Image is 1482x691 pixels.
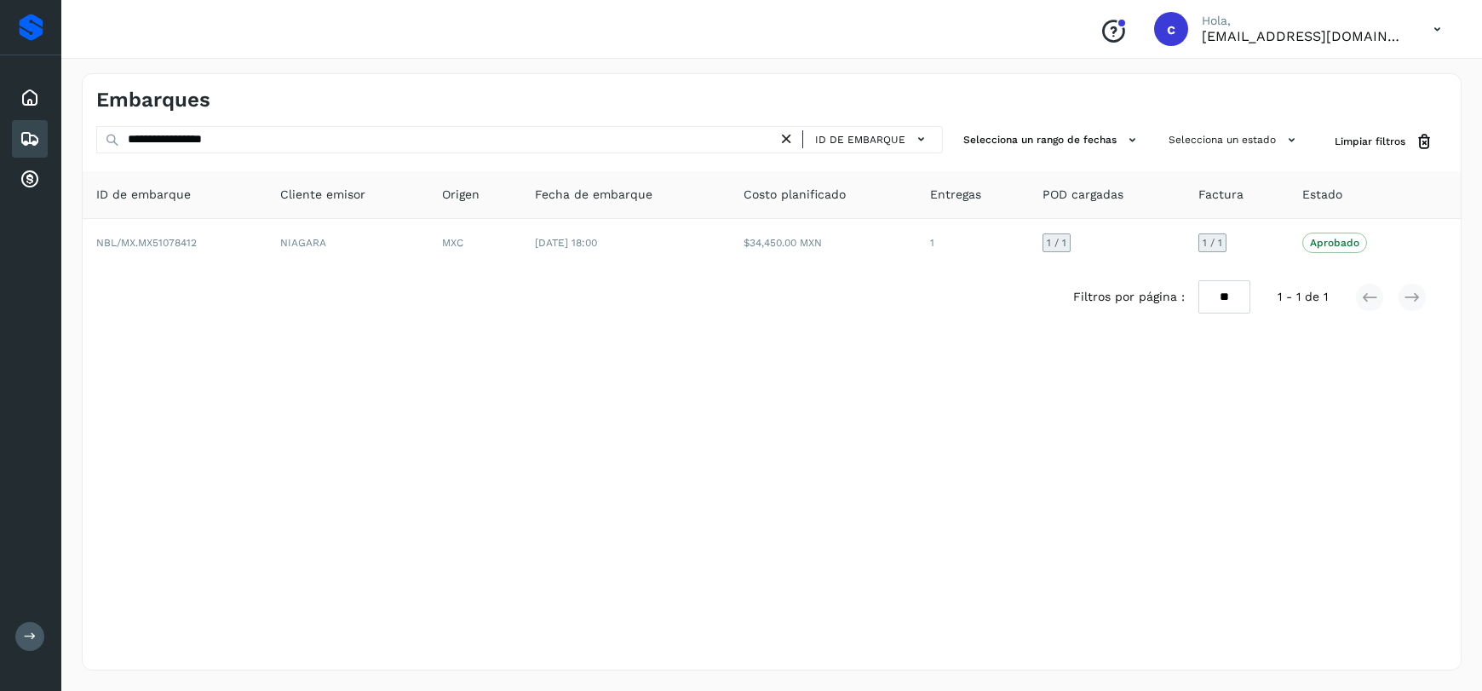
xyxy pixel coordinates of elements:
td: 1 [916,219,1029,267]
span: [DATE] 18:00 [535,237,597,249]
button: ID de embarque [810,127,935,152]
span: Fecha de embarque [535,186,652,204]
td: $34,450.00 MXN [730,219,916,267]
p: cuentasespeciales8_met@castores.com.mx [1202,28,1406,44]
h4: Embarques [96,88,210,112]
span: 1 / 1 [1047,238,1066,248]
span: Estado [1302,186,1342,204]
span: Factura [1198,186,1244,204]
td: MXC [428,219,521,267]
span: Filtros por página : [1073,288,1185,306]
span: POD cargadas [1043,186,1123,204]
span: ID de embarque [815,132,905,147]
span: Entregas [930,186,981,204]
td: NIAGARA [267,219,428,267]
span: ID de embarque [96,186,191,204]
div: Embarques [12,120,48,158]
span: Cliente emisor [280,186,365,204]
button: Selecciona un estado [1162,126,1307,154]
span: Limpiar filtros [1335,134,1405,149]
span: 1 / 1 [1203,238,1222,248]
button: Selecciona un rango de fechas [956,126,1148,154]
span: Costo planificado [744,186,846,204]
p: Aprobado [1310,237,1359,249]
p: Hola, [1202,14,1406,28]
button: Limpiar filtros [1321,126,1447,158]
div: Cuentas por cobrar [12,161,48,199]
div: Inicio [12,79,48,117]
span: Origen [442,186,480,204]
span: 1 - 1 de 1 [1278,288,1328,306]
span: NBL/MX.MX51078412 [96,237,197,249]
